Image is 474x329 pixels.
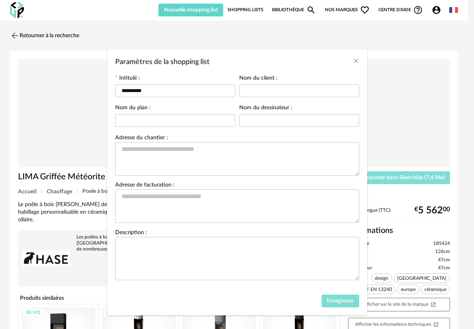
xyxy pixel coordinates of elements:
[107,49,367,315] div: Paramètres de la shopping list
[115,182,175,189] label: Adresse de facturation :
[115,58,210,66] span: Paramètres de la shopping list
[327,298,354,304] span: Enregistrer
[353,57,359,66] button: Close
[115,230,147,237] label: Description :
[239,105,292,112] label: Nom du dessinateur :
[322,295,359,307] button: Enregistrer
[239,75,278,82] label: Nom du client :
[115,75,140,82] label: Intitulé :
[115,135,168,142] label: Adresse du chantier :
[115,105,151,112] label: Nom du plan :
